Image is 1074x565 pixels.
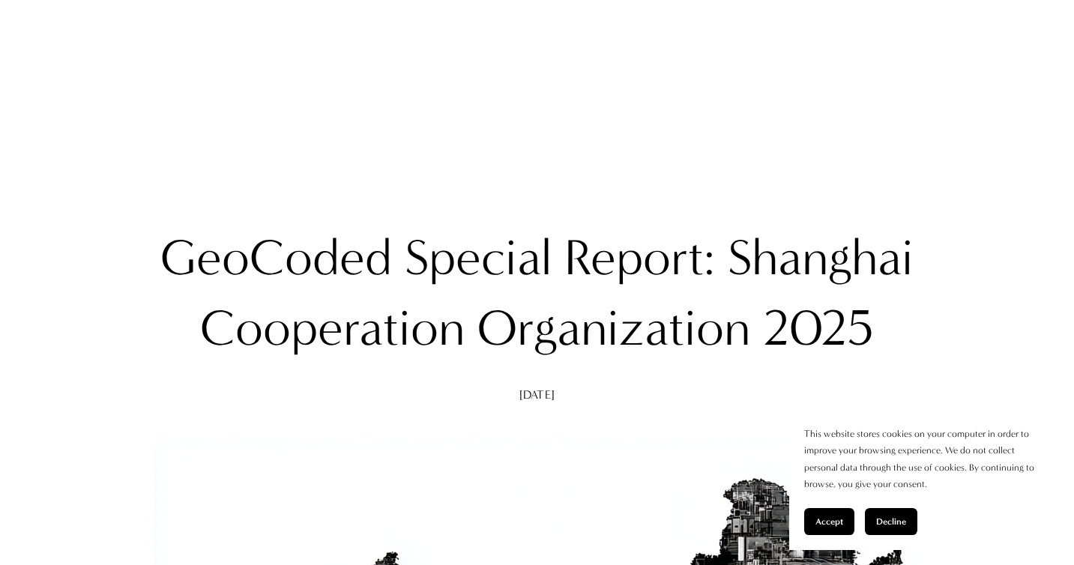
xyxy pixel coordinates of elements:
h1: GeoCoded Special Report: Shanghai Cooperation Organization 2025 [138,223,935,365]
button: Accept [804,508,854,535]
section: Cookie banner [789,411,1059,550]
p: This website stores cookies on your computer in order to improve your browsing experience. We do ... [804,426,1044,493]
span: [DATE] [519,387,555,402]
span: Decline [876,516,906,527]
button: Decline [865,508,917,535]
span: Accept [815,516,843,527]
